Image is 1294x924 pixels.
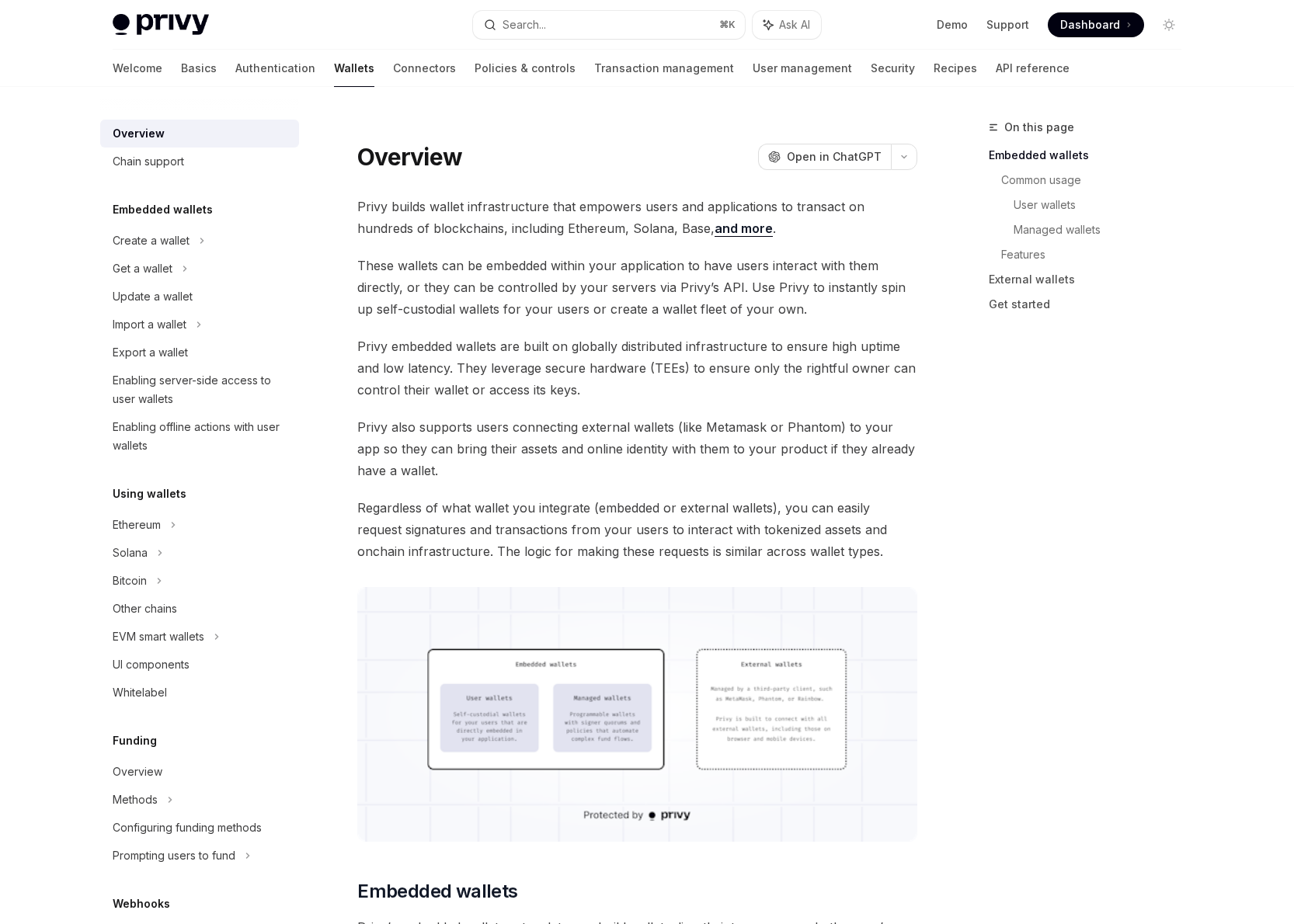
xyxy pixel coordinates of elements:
a: Basics [181,50,217,87]
a: Transaction management [594,50,734,87]
a: User management [753,50,852,87]
div: Solana [113,544,148,562]
a: API reference [996,50,1070,87]
span: Ask AI [779,17,810,33]
a: Recipes [934,50,977,87]
div: Prompting users to fund [113,846,235,865]
h5: Funding [113,731,157,750]
a: Chain support [100,148,299,175]
span: Embedded wallets [357,879,517,904]
div: UI components [113,655,190,674]
span: Privy builds wallet infrastructure that empowers users and applications to transact on hundreds o... [357,196,917,239]
a: Overview [100,758,299,786]
a: Policies & controls [475,50,576,87]
a: Enabling offline actions with user wallets [100,413,299,460]
a: Get started [989,292,1194,317]
button: Toggle dark mode [1157,12,1181,37]
a: Dashboard [1048,12,1144,37]
div: Configuring funding methods [113,818,262,837]
img: light logo [113,14,209,36]
div: Overview [113,762,162,781]
h5: Using wallets [113,485,186,503]
div: Chain support [113,152,184,171]
a: Other chains [100,595,299,623]
a: UI components [100,651,299,679]
div: Import a wallet [113,315,186,334]
span: Open in ChatGPT [787,149,882,165]
a: Connectors [393,50,456,87]
div: Methods [113,790,158,809]
a: Wallets [334,50,374,87]
div: Whitelabel [113,683,167,702]
button: Search...⌘K [473,11,745,39]
div: Export a wallet [113,343,188,362]
span: Dashboard [1060,17,1120,33]
div: Enabling server-side access to user wallets [113,371,290,408]
span: Privy embedded wallets are built on globally distributed infrastructure to ensure high uptime and... [357,335,917,401]
a: Enabling server-side access to user wallets [100,366,299,413]
h1: Overview [357,143,462,171]
div: Search... [503,16,546,34]
a: Authentication [235,50,315,87]
span: ⌘ K [719,19,736,31]
span: Regardless of what wallet you integrate (embedded or external wallets), you can easily request si... [357,497,917,562]
a: Update a wallet [100,283,299,311]
div: Create a wallet [113,231,190,250]
h5: Embedded wallets [113,200,213,219]
a: Common usage [1001,168,1194,193]
a: Features [1001,242,1194,267]
a: Embedded wallets [989,143,1194,168]
div: Overview [113,124,165,143]
a: Demo [937,17,968,33]
a: Overview [100,120,299,148]
h5: Webhooks [113,894,170,913]
button: Open in ChatGPT [758,144,891,170]
div: Enabling offline actions with user wallets [113,418,290,455]
div: EVM smart wallets [113,627,204,646]
a: Whitelabel [100,679,299,707]
div: Bitcoin [113,571,147,590]
a: Managed wallets [1014,217,1194,242]
a: Welcome [113,50,162,87]
span: These wallets can be embedded within your application to have users interact with them directly, ... [357,255,917,320]
div: Ethereum [113,516,161,534]
button: Ask AI [753,11,821,39]
a: Export a wallet [100,339,299,366]
a: External wallets [989,267,1194,292]
div: Update a wallet [113,287,193,306]
span: Privy also supports users connecting external wallets (like Metamask or Phantom) to your app so t... [357,416,917,481]
span: On this page [1004,118,1074,137]
div: Other chains [113,599,177,618]
a: Configuring funding methods [100,814,299,842]
a: Support [986,17,1029,33]
a: and more [715,221,773,237]
img: images/walletoverview.png [357,587,917,842]
a: User wallets [1014,193,1194,217]
a: Security [871,50,915,87]
div: Get a wallet [113,259,172,278]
